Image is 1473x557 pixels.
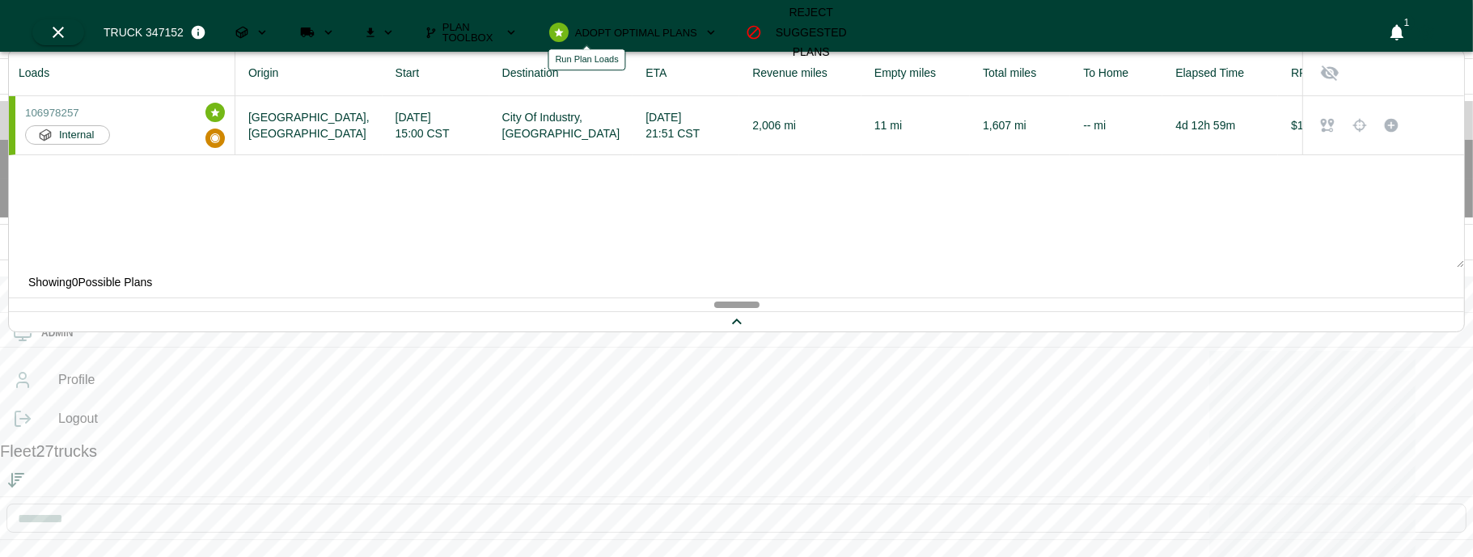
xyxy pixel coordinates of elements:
[1175,63,1265,82] span: Elapsed Time
[91,19,216,45] button: Truck 347152
[248,63,299,82] span: Origin
[1378,112,1405,139] button: Set as the active plan
[536,19,730,45] button: Adopt Optimal Plans
[983,63,1057,82] span: Total miles
[874,63,957,82] span: Empty miles
[1416,23,1436,42] svg: Preferences
[9,297,1464,311] div: Drag to resize table
[736,19,867,45] button: Reject Suggested Plans
[1278,96,1350,155] td: $1.32
[1382,18,1412,47] button: 1
[396,63,441,82] span: Start
[413,19,530,45] button: Plan Toolbox
[861,96,970,155] td: 11 mi
[205,129,225,148] div: Best internal assignment
[575,27,697,38] span: Adopt Optimal Plans
[9,268,1464,297] p: Showing 0 Possible Plans
[235,96,383,155] td: [GEOGRAPHIC_DATA], [GEOGRAPHIC_DATA]
[222,19,281,45] button: Loads
[287,19,347,45] button: Run Plan Loads
[1412,18,1441,47] button: Preferences
[1070,96,1162,155] td: -- mi
[752,63,849,82] span: Revenue miles
[1316,59,1344,87] button: Show/Hide Column
[442,22,497,43] span: Plan Toolbox
[19,63,70,82] span: Loads
[502,63,580,82] span: Destination
[353,19,407,45] button: Download
[50,128,103,143] span: Internal
[1346,112,1374,139] button: Highlight
[970,96,1070,155] td: 1,607 mi
[1313,111,1342,140] button: Show details
[548,49,626,70] div: Run Plan Loads
[739,96,861,155] td: 2,006 mi
[1291,63,1337,82] span: RPM
[489,96,633,155] td: City Of Industry, [GEOGRAPHIC_DATA]
[25,107,79,119] button: 106978257
[1399,15,1415,31] span: 1
[1162,96,1278,155] td: 4d 12h 59m
[645,109,726,141] div: [DATE] 21:51 CST
[396,109,476,141] div: [DATE] 15:00 CST
[645,63,688,82] span: ETA
[1083,63,1149,82] span: To Home
[205,103,225,122] div: Optimal assignment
